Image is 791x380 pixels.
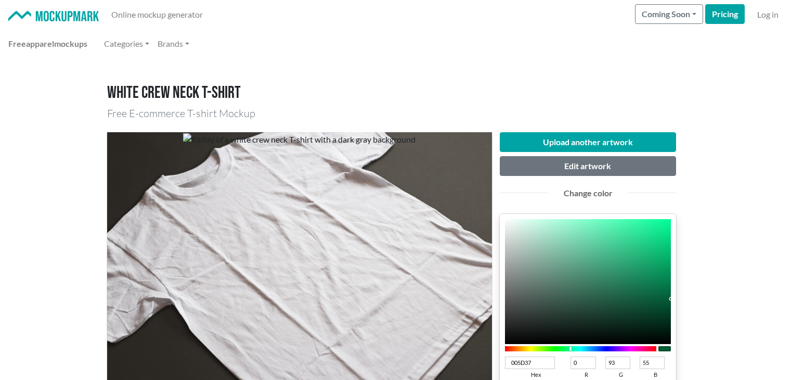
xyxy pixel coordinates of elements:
a: Pricing [705,4,745,24]
img: Mockup Mark [8,11,99,22]
a: Freeapparelmockups [4,33,92,54]
div: Change color [556,187,620,199]
button: Edit artwork [500,156,677,176]
a: Log in [753,4,783,25]
span: apparel [26,39,54,48]
h3: Free E-commerce T-shirt Mockup [107,107,684,120]
button: Upload another artwork [500,132,677,152]
h1: White crew neck T-shirt [107,83,684,103]
a: Categories [100,33,153,54]
a: Online mockup generator [107,4,207,25]
button: Coming Soon [635,4,703,24]
a: Brands [153,33,193,54]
